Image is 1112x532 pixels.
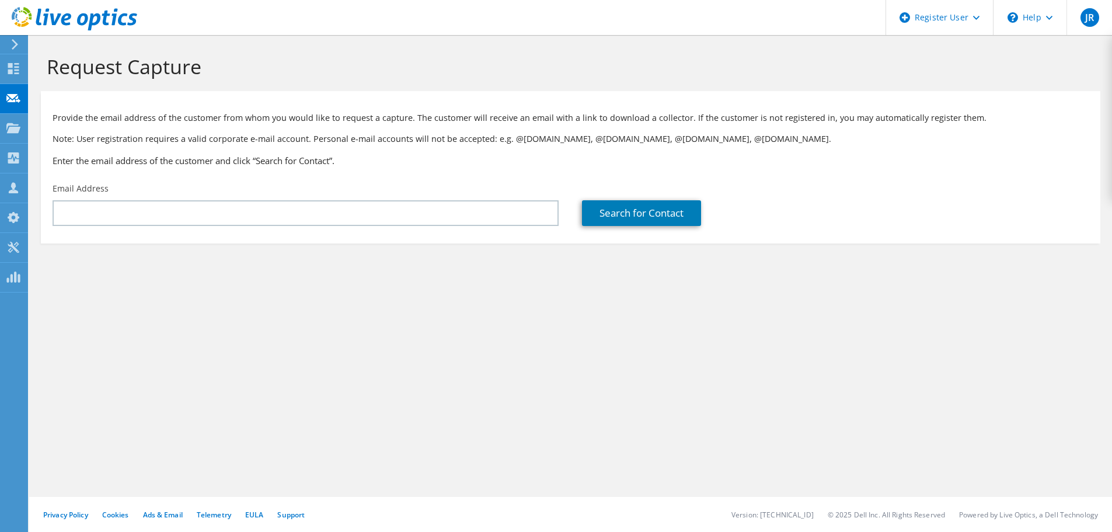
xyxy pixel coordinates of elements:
[53,154,1089,167] h3: Enter the email address of the customer and click “Search for Contact”.
[731,510,814,520] li: Version: [TECHNICAL_ID]
[1008,12,1018,23] svg: \n
[277,510,305,520] a: Support
[197,510,231,520] a: Telemetry
[143,510,183,520] a: Ads & Email
[582,200,701,226] a: Search for Contact
[828,510,945,520] li: © 2025 Dell Inc. All Rights Reserved
[53,112,1089,124] p: Provide the email address of the customer from whom you would like to request a capture. The cust...
[43,510,88,520] a: Privacy Policy
[47,54,1089,79] h1: Request Capture
[102,510,129,520] a: Cookies
[1080,8,1099,27] span: JR
[53,133,1089,145] p: Note: User registration requires a valid corporate e-mail account. Personal e-mail accounts will ...
[53,183,109,194] label: Email Address
[959,510,1098,520] li: Powered by Live Optics, a Dell Technology
[245,510,263,520] a: EULA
